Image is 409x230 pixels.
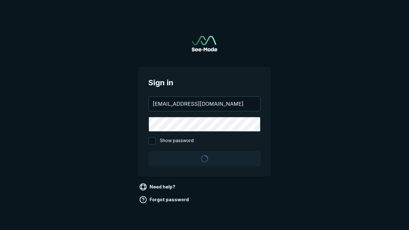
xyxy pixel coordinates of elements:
a: Go to sign in [192,36,217,51]
a: Need help? [138,182,178,192]
a: Forgot password [138,195,191,205]
span: Sign in [148,77,261,88]
input: your@email.com [149,97,260,111]
span: Show password [160,137,194,145]
img: See-Mode Logo [192,36,217,51]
